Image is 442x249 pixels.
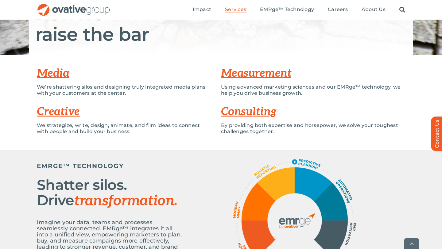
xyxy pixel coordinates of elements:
h2: Shatter silos. Drive [37,177,184,209]
a: Media [37,67,69,80]
h1: we raise the bar [35,4,407,44]
a: Impact [193,6,211,13]
span: transformation. [74,192,177,209]
a: OG_Full_horizontal_RGB [37,3,110,9]
a: Measurement [221,67,291,80]
a: About Us [362,6,386,13]
a: EMRge™ Technology [260,6,314,13]
a: Creative [37,105,80,118]
a: Consulting [221,105,277,118]
a: Careers [328,6,348,13]
h5: EMRGE™ TECHNOLOGY [37,162,184,170]
p: By providing both expertise and horsepower, we solve your toughest challenges together. [221,122,405,135]
p: We strategize, write, design, animate, and film ideas to connect with people and build your busin... [37,122,212,135]
p: We’re shattering silos and designing truly integrated media plans with your customers at the center. [37,84,212,96]
p: Using advanced marketing sciences and our EMRge™ technology, we help you drive business growth. [221,84,405,96]
a: Services [225,6,246,13]
a: Search [399,6,405,13]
